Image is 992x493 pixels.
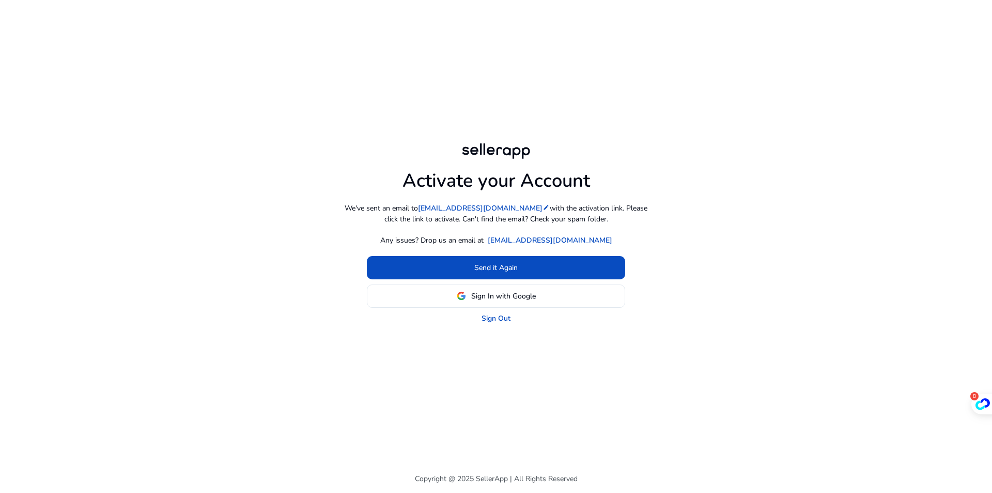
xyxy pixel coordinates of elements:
[341,203,651,225] p: We've sent an email to with the activation link. Please click the link to activate. Can't find th...
[488,235,612,246] a: [EMAIL_ADDRESS][DOMAIN_NAME]
[418,203,550,214] a: [EMAIL_ADDRESS][DOMAIN_NAME]
[402,161,590,192] h1: Activate your Account
[482,313,510,324] a: Sign Out
[367,285,625,308] button: Sign In with Google
[542,204,550,211] mat-icon: edit
[367,256,625,279] button: Send it Again
[380,235,484,246] p: Any issues? Drop us an email at
[474,262,518,273] span: Send it Again
[471,291,536,302] span: Sign In with Google
[457,291,466,301] img: google-logo.svg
